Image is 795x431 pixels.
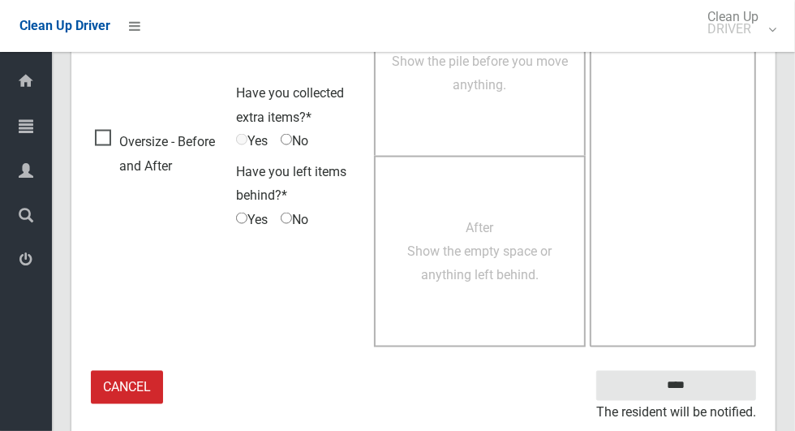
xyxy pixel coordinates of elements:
[281,208,308,232] span: No
[392,29,568,93] span: Before Show the pile before you move anything.
[407,220,552,283] span: After Show the empty space or anything left behind.
[236,164,346,204] span: Have you left items behind?*
[596,401,756,425] small: The resident will be notified.
[699,11,775,35] span: Clean Up
[281,129,308,153] span: No
[236,129,268,153] span: Yes
[236,85,344,125] span: Have you collected extra items?*
[236,208,268,232] span: Yes
[19,14,110,38] a: Clean Up Driver
[707,23,758,35] small: DRIVER
[91,371,163,404] a: Cancel
[19,18,110,33] span: Clean Up Driver
[95,130,228,178] span: Oversize - Before and After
